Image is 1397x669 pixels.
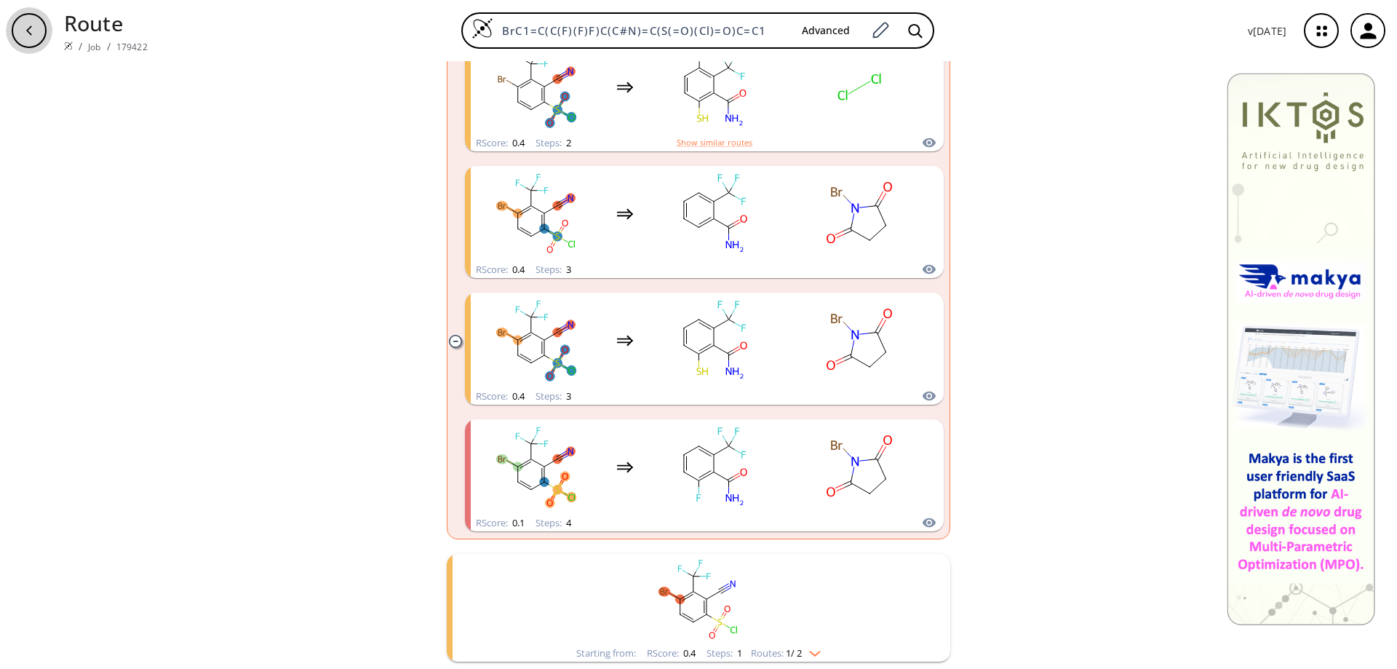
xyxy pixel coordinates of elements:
svg: N#Cc1c(S(=O)(=O)Cl)ccc(Br)c1C(F)(F)F [471,41,602,132]
div: Routes: [751,649,821,658]
div: Starting from: [576,649,636,658]
button: Advanced [790,17,861,44]
span: 0.4 [510,136,525,149]
img: Spaya logo [64,41,73,50]
span: 0.4 [510,263,525,276]
svg: O=S(=O)(O)Cl [939,168,1070,259]
a: 179422 [116,41,148,53]
span: 4 [564,516,571,529]
svg: SCc1ccccc1 [939,421,1070,512]
div: RScore : [476,518,525,528]
svg: O=C1CCC(=O)N1Br [794,421,925,512]
div: RScore : [476,265,525,274]
div: RScore : [647,649,696,658]
a: Job [88,41,100,53]
img: Down [802,645,821,657]
span: 1 [735,646,742,660]
svg: NC(=O)c1ccccc1C(F)(F)F [648,168,779,259]
div: Steps : [536,265,571,274]
span: 1 / 2 [786,649,802,658]
div: Steps : [707,649,742,658]
button: Show similar routes [677,136,752,149]
p: v [DATE] [1248,23,1286,39]
span: 2 [564,136,571,149]
input: Enter SMILES [493,23,790,38]
li: / [79,39,82,54]
svg: O=C1CCC(=O)N1Br [794,295,925,386]
span: 0.1 [510,516,525,529]
svg: NC(=O)c1c(F)cccc1C(F)(F)F [648,421,779,512]
img: Logo Spaya [471,17,493,39]
p: Route [64,7,148,39]
span: 0.4 [681,646,696,660]
img: Banner [1227,73,1375,625]
span: 3 [564,263,571,276]
svg: O [939,41,1070,132]
svg: NC(=O)c1c(S)ccc(Br)c1C(F)(F)F [648,41,779,132]
svg: N#Cc1c(S(=O)(=O)Cl)ccc(Br)c1C(F)(F)F [471,168,602,259]
svg: N#Cc1c(S(=O)(=O)Cl)ccc(Br)c1C(F)(F)F [509,554,888,645]
svg: O=C1CCC(=O)N1Br [794,168,925,259]
span: 0.4 [510,389,525,403]
svg: NC(=O)c1c(S)cccc1C(F)(F)F [648,295,779,386]
svg: N#Cc1c(S(=O)(=O)Cl)ccc(Br)c1C(F)(F)F [471,295,602,386]
span: 3 [564,389,571,403]
div: Steps : [536,518,571,528]
li: / [107,39,111,54]
div: Steps : [536,138,571,148]
svg: ClCl [794,41,925,132]
svg: ClCl [939,295,1070,386]
div: RScore : [476,138,525,148]
svg: N#Cc1c(S(=O)(=O)Cl)ccc(Br)c1C(F)(F)F [471,421,602,512]
div: RScore : [476,392,525,401]
div: Steps : [536,392,571,401]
